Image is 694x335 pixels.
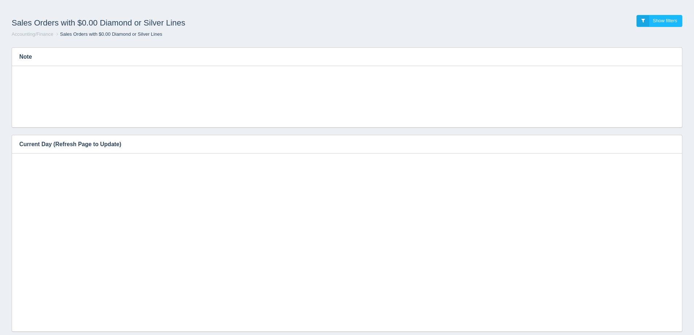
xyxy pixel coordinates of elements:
[653,18,677,23] span: Show filters
[636,15,682,27] a: Show filters
[12,135,671,153] h3: Current Day (Refresh Page to Update)
[12,15,347,31] h1: Sales Orders with $0.00 Diamond or Silver Lines
[55,31,162,38] li: Sales Orders with $0.00 Diamond or Silver Lines
[12,48,671,66] h3: Note
[12,31,53,37] a: Accounting/Finance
